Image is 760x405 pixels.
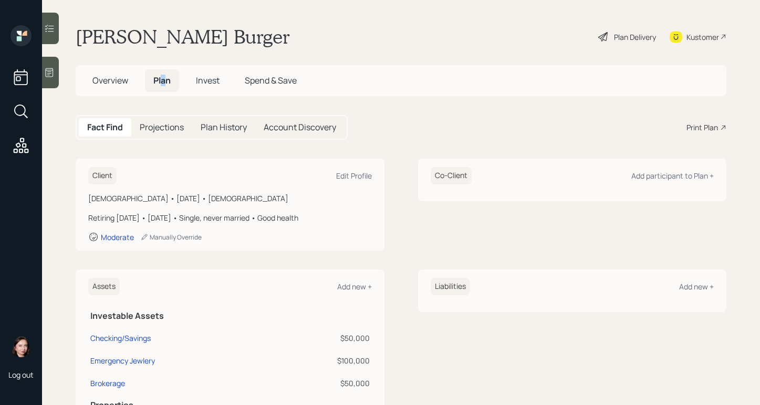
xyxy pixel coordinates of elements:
div: Moderate [101,232,134,242]
div: $50,000 [275,378,370,389]
div: Retiring [DATE] • [DATE] • Single, never married • Good health [88,212,372,223]
h5: Account Discovery [264,122,336,132]
span: Plan [153,75,171,86]
div: $100,000 [275,355,370,366]
h6: Client [88,167,117,184]
div: Kustomer [686,32,719,43]
span: Spend & Save [245,75,297,86]
div: Edit Profile [336,171,372,181]
div: Plan Delivery [614,32,656,43]
h5: Fact Find [87,122,123,132]
div: Checking/Savings [90,333,151,344]
span: Overview [92,75,128,86]
div: Add participant to Plan + [631,171,714,181]
div: Emergency Jewlery [90,355,155,366]
div: $50,000 [275,333,370,344]
span: Invest [196,75,220,86]
h1: [PERSON_NAME] Burger [76,25,290,48]
div: Add new + [679,282,714,292]
div: [DEMOGRAPHIC_DATA] • [DATE] • [DEMOGRAPHIC_DATA] [88,193,372,204]
h6: Liabilities [431,278,470,295]
h6: Co-Client [431,167,472,184]
h5: Plan History [201,122,247,132]
div: Log out [8,370,34,380]
div: Print Plan [686,122,718,133]
div: Add new + [337,282,372,292]
div: Manually Override [140,233,202,242]
h6: Assets [88,278,120,295]
h5: Projections [140,122,184,132]
img: aleksandra-headshot.png [11,336,32,357]
div: Brokerage [90,378,125,389]
h5: Investable Assets [90,311,370,321]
